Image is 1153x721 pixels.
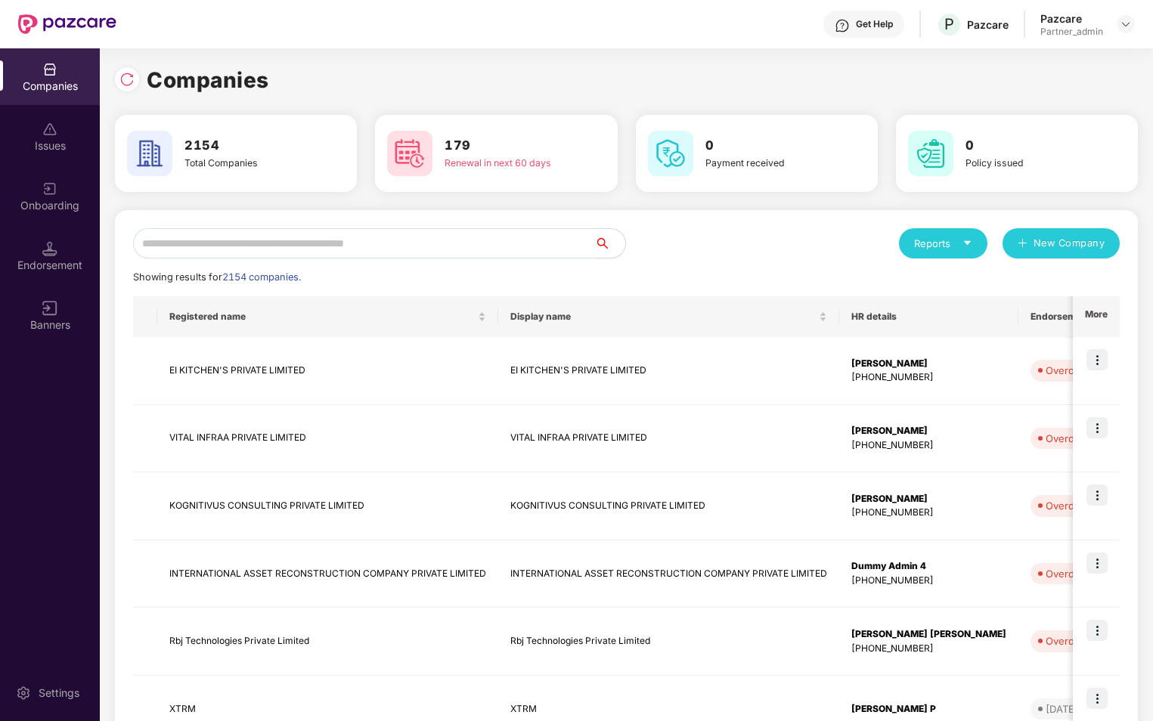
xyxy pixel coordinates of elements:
img: svg+xml;base64,PHN2ZyBpZD0iU2V0dGluZy0yMHgyMCIgeG1sbnM9Imh0dHA6Ly93d3cudzMub3JnLzIwMDAvc3ZnIiB3aW... [16,685,31,701]
div: Settings [34,685,84,701]
div: Payment received [705,156,827,170]
div: Overdue - 34d [1046,431,1115,446]
div: [PHONE_NUMBER] [851,574,1006,588]
span: caret-down [962,238,972,248]
span: P [944,15,954,33]
img: icon [1086,417,1108,438]
span: Showing results for [133,271,301,283]
img: New Pazcare Logo [18,14,116,34]
img: icon [1086,349,1108,370]
td: EI KITCHEN'S PRIVATE LIMITED [157,337,498,405]
div: [PERSON_NAME] [PERSON_NAME] [851,627,1006,642]
h3: 2154 [184,136,306,156]
td: VITAL INFRAA PRIVATE LIMITED [498,405,839,473]
img: svg+xml;base64,PHN2ZyB3aWR0aD0iMjAiIGhlaWdodD0iMjAiIHZpZXdCb3g9IjAgMCAyMCAyMCIgZmlsbD0ibm9uZSIgeG... [42,181,57,196]
div: [PERSON_NAME] [851,492,1006,506]
div: [PHONE_NUMBER] [851,438,1006,453]
button: search [594,228,626,258]
img: icon [1086,552,1108,574]
div: [DATE] [1046,701,1078,716]
img: svg+xml;base64,PHN2ZyBpZD0iSXNzdWVzX2Rpc2FibGVkIiB4bWxucz0iaHR0cDovL3d3dy53My5vcmcvMjAwMC9zdmciIH... [42,122,57,137]
td: Rbj Technologies Private Limited [498,608,839,676]
h3: 179 [445,136,566,156]
td: INTERNATIONAL ASSET RECONSTRUCTION COMPANY PRIVATE LIMITED [157,540,498,608]
img: svg+xml;base64,PHN2ZyB3aWR0aD0iMTYiIGhlaWdodD0iMTYiIHZpZXdCb3g9IjAgMCAxNiAxNiIgZmlsbD0ibm9uZSIgeG... [42,301,57,316]
div: Dummy Admin 4 [851,559,1006,574]
th: More [1073,296,1120,337]
div: [PHONE_NUMBER] [851,506,1006,520]
span: search [594,237,625,249]
div: Overdue - 24d [1046,363,1115,378]
td: Rbj Technologies Private Limited [157,608,498,676]
div: Overdue - 34d [1046,633,1115,648]
img: svg+xml;base64,PHN2ZyB4bWxucz0iaHR0cDovL3d3dy53My5vcmcvMjAwMC9zdmciIHdpZHRoPSI2MCIgaGVpZ2h0PSI2MC... [908,131,953,176]
span: Display name [510,311,816,323]
h1: Companies [147,63,269,97]
img: svg+xml;base64,PHN2ZyB4bWxucz0iaHR0cDovL3d3dy53My5vcmcvMjAwMC9zdmciIHdpZHRoPSI2MCIgaGVpZ2h0PSI2MC... [127,131,172,176]
th: Display name [498,296,839,337]
img: svg+xml;base64,PHN2ZyB3aWR0aD0iMTQuNSIgaGVpZ2h0PSIxNC41IiB2aWV3Qm94PSIwIDAgMTYgMTYiIGZpbGw9Im5vbm... [42,241,57,256]
td: KOGNITIVUS CONSULTING PRIVATE LIMITED [498,472,839,540]
h3: 0 [965,136,1087,156]
img: icon [1086,484,1108,506]
th: Registered name [157,296,498,337]
div: Renewal in next 60 days [445,156,566,170]
img: svg+xml;base64,PHN2ZyBpZD0iSGVscC0zMngzMiIgeG1sbnM9Imh0dHA6Ly93d3cudzMub3JnLzIwMDAvc3ZnIiB3aWR0aD... [835,18,850,33]
img: svg+xml;base64,PHN2ZyBpZD0iQ29tcGFuaWVzIiB4bWxucz0iaHR0cDovL3d3dy53My5vcmcvMjAwMC9zdmciIHdpZHRoPS... [42,62,57,77]
span: Endorsements [1031,311,1117,323]
div: Pazcare [967,17,1009,32]
div: Total Companies [184,156,306,170]
div: [PHONE_NUMBER] [851,642,1006,656]
img: svg+xml;base64,PHN2ZyB4bWxucz0iaHR0cDovL3d3dy53My5vcmcvMjAwMC9zdmciIHdpZHRoPSI2MCIgaGVpZ2h0PSI2MC... [648,131,693,176]
span: plus [1018,238,1027,250]
div: Policy issued [965,156,1087,170]
img: svg+xml;base64,PHN2ZyBpZD0iRHJvcGRvd24tMzJ4MzIiIHhtbG5zPSJodHRwOi8vd3d3LnczLm9yZy8yMDAwL3N2ZyIgd2... [1120,18,1132,30]
div: Overdue - 189d [1046,566,1121,581]
div: Get Help [856,18,893,30]
td: KOGNITIVUS CONSULTING PRIVATE LIMITED [157,472,498,540]
td: VITAL INFRAA PRIVATE LIMITED [157,405,498,473]
div: [PERSON_NAME] P [851,702,1006,716]
div: [PERSON_NAME] [851,357,1006,371]
span: Registered name [169,311,475,323]
img: svg+xml;base64,PHN2ZyBpZD0iUmVsb2FkLTMyeDMyIiB4bWxucz0iaHR0cDovL3d3dy53My5vcmcvMjAwMC9zdmciIHdpZH... [119,72,135,87]
div: Partner_admin [1040,26,1103,38]
div: [PERSON_NAME] [851,424,1006,438]
td: EI KITCHEN'S PRIVATE LIMITED [498,337,839,405]
td: INTERNATIONAL ASSET RECONSTRUCTION COMPANY PRIVATE LIMITED [498,540,839,608]
th: HR details [839,296,1018,337]
div: [PHONE_NUMBER] [851,370,1006,385]
button: plusNew Company [1003,228,1120,258]
img: svg+xml;base64,PHN2ZyB4bWxucz0iaHR0cDovL3d3dy53My5vcmcvMjAwMC9zdmciIHdpZHRoPSI2MCIgaGVpZ2h0PSI2MC... [387,131,432,176]
div: Pazcare [1040,11,1103,26]
span: New Company [1034,236,1105,251]
div: Overdue - 90d [1046,498,1115,513]
h3: 0 [705,136,827,156]
img: icon [1086,688,1108,709]
div: Reports [914,236,972,251]
span: 2154 companies. [222,271,301,283]
img: icon [1086,620,1108,641]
